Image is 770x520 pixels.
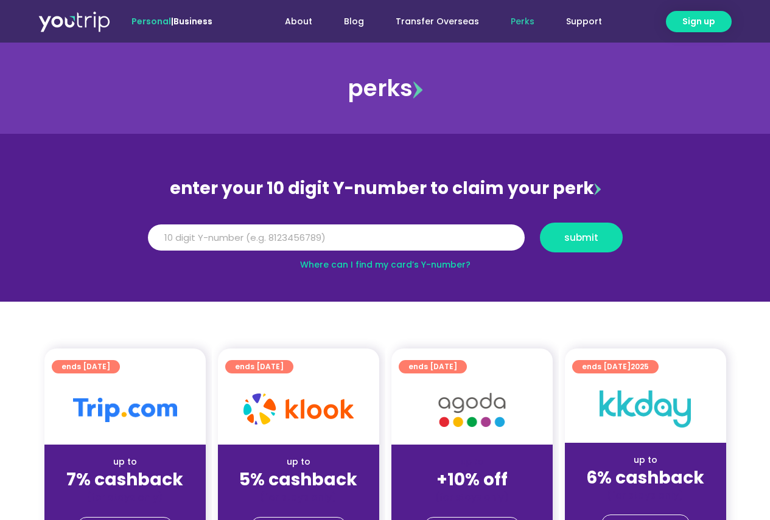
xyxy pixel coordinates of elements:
[228,456,369,468] div: up to
[131,15,212,27] span: |
[586,466,704,490] strong: 6% cashback
[682,15,715,28] span: Sign up
[300,258,471,271] a: Where can I find my card’s Y-number?
[408,360,457,373] span: ends [DATE]
[380,10,495,33] a: Transfer Overseas
[235,360,284,373] span: ends [DATE]
[245,10,618,33] nav: Menu
[225,360,293,373] a: ends [DATE]
[495,10,550,33] a: Perks
[61,360,110,373] span: ends [DATE]
[269,10,328,33] a: About
[575,489,716,502] div: (for stays only)
[142,173,629,204] div: enter your 10 digit Y-number to claim your perk
[54,491,196,504] div: (for stays only)
[328,10,380,33] a: Blog
[631,361,649,372] span: 2025
[239,468,357,491] strong: 5% cashback
[66,468,183,491] strong: 7% cashback
[399,360,467,373] a: ends [DATE]
[436,468,508,491] strong: +10% off
[148,223,623,262] form: Y Number
[666,11,732,32] a: Sign up
[148,224,525,251] input: 10 digit Y-number (e.g. 8123456789)
[540,223,623,252] button: submit
[401,491,543,504] div: (for stays only)
[461,456,483,468] span: up to
[550,10,618,33] a: Support
[228,491,369,504] div: (for stays only)
[173,15,212,27] a: Business
[54,456,196,468] div: up to
[572,360,659,373] a: ends [DATE]2025
[52,360,120,373] a: ends [DATE]
[575,454,716,466] div: up to
[131,15,171,27] span: Personal
[582,360,649,373] span: ends [DATE]
[564,233,598,242] span: submit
